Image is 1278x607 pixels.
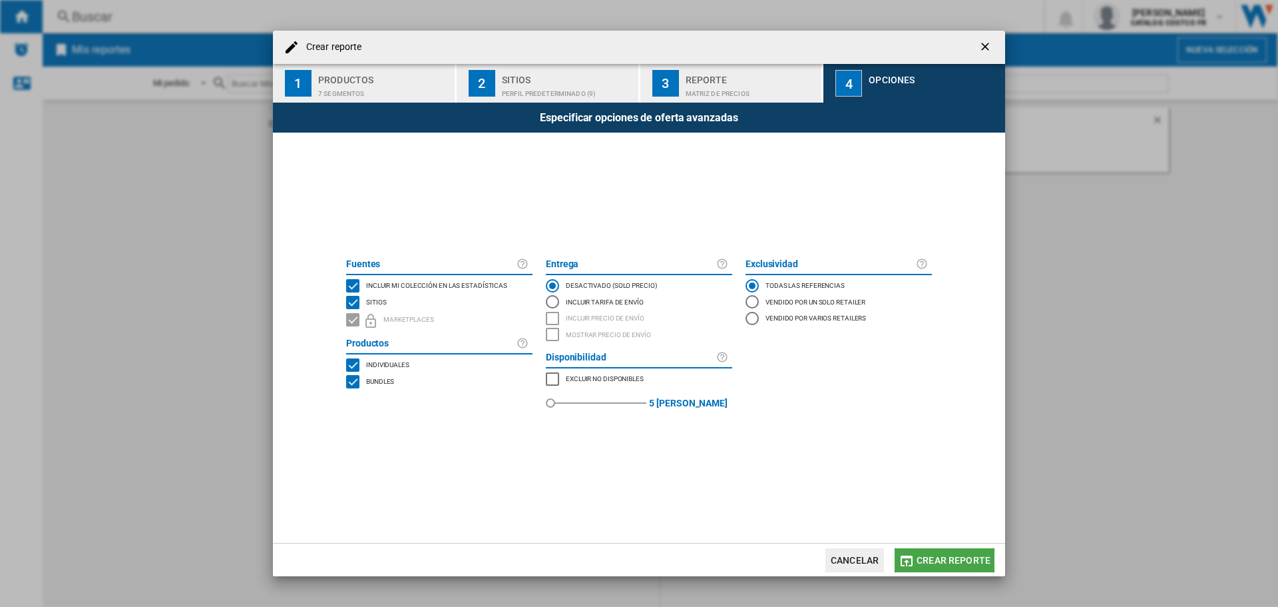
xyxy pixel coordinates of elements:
[546,371,732,388] md-checkbox: MARKETPLACES
[346,310,532,329] md-checkbox: MARKETPLACES
[546,294,732,310] md-radio-button: Incluir tarifa de envío
[300,41,361,54] h4: Crear reporte
[546,350,716,366] label: Disponibilidad
[978,40,994,56] ng-md-icon: getI18NText('BUTTONS.CLOSE_DIALOG')
[686,69,817,83] div: Reporte
[346,294,532,310] md-checkbox: SITES
[546,257,716,273] label: Entrega
[273,64,456,103] button: 1 Productos 7 segmentos
[366,280,507,289] span: Incluir mi colección en las estadísticas
[346,357,532,374] md-checkbox: SINGLE
[917,555,990,566] span: Crear reporte
[383,314,434,323] span: Marketplaces
[566,312,644,322] span: Incluir precio de envío
[825,548,884,572] button: Cancelar
[346,373,532,390] md-checkbox: BUNDLES
[366,376,394,385] span: Bundles
[502,83,633,97] div: Perfil predeterminado (9)
[346,278,532,295] md-checkbox: INCLUDE MY SITE
[566,329,651,338] span: Mostrar precio de envío
[546,310,732,327] md-checkbox: INCLUDE DELIVERY PRICE
[318,83,449,97] div: 7 segmentos
[895,548,994,572] button: Crear reporte
[285,70,312,97] div: 1
[649,387,728,419] label: 5 [PERSON_NAME]
[869,69,1000,83] div: Opciones
[346,257,517,273] label: Fuentes
[745,294,932,310] md-radio-button: Vendido por un solo retailer
[457,64,640,103] button: 2 Sitios Perfil predeterminado (9)
[550,387,646,419] md-slider: red
[652,70,679,97] div: 3
[745,278,932,294] md-radio-button: Todas las referencias
[835,70,862,97] div: 4
[973,34,1000,61] button: getI18NText('BUTTONS.CLOSE_DIALOG')
[273,103,1005,133] div: Especificar opciones de oferta avanzadas
[745,257,916,273] label: Exclusividad
[366,359,409,368] span: Individuales
[640,64,823,103] button: 3 Reporte Matriz de precios
[745,310,932,326] md-radio-button: Vendido por varios retailers
[546,326,732,343] md-checkbox: SHOW DELIVERY PRICE
[546,278,732,294] md-radio-button: DESACTIVADO (solo precio)
[346,336,517,352] label: Productos
[502,69,633,83] div: Sitios
[318,69,449,83] div: Productos
[686,83,817,97] div: Matriz de precios
[366,297,386,306] span: Sitios
[823,64,1005,103] button: 4 Opciones
[469,70,495,97] div: 2
[566,373,644,382] span: Excluir no disponibles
